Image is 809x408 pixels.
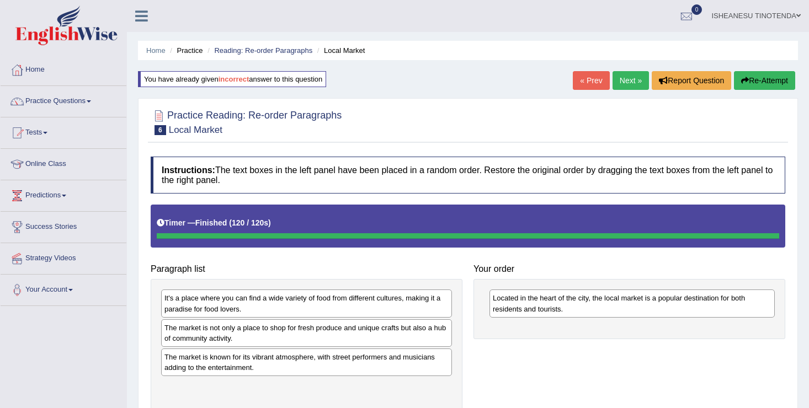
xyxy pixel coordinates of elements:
h4: Your order [473,264,785,274]
a: Online Class [1,149,126,176]
li: Local Market [315,45,365,56]
h2: Practice Reading: Re-order Paragraphs [151,108,342,135]
a: Success Stories [1,212,126,239]
a: Your Account [1,275,126,302]
span: 0 [691,4,702,15]
a: Practice Questions [1,86,126,114]
li: Practice [167,45,203,56]
a: Strategy Videos [1,243,126,271]
a: Tests [1,117,126,145]
a: Reading: Re-order Paragraphs [214,46,312,55]
b: ) [268,218,271,227]
a: « Prev [573,71,609,90]
b: 120 / 120s [232,218,268,227]
div: The market is known for its vibrant atmosphere, with street performers and musicians adding to th... [161,348,452,376]
a: Home [146,46,166,55]
b: incorrect [219,75,249,83]
b: ( [229,218,232,227]
div: Located in the heart of the city, the local market is a popular destination for both residents an... [489,289,775,317]
div: It's a place where you can find a wide variety of food from different cultures, making it a parad... [161,289,452,317]
span: 6 [155,125,166,135]
h4: Paragraph list [151,264,462,274]
button: Re-Attempt [734,71,795,90]
button: Report Question [652,71,731,90]
a: Home [1,55,126,82]
a: Next » [613,71,649,90]
h5: Timer — [157,219,271,227]
div: You have already given answer to this question [138,71,326,87]
a: Predictions [1,180,126,208]
small: Local Market [169,125,222,135]
b: Finished [195,218,227,227]
div: The market is not only a place to shop for fresh produce and unique crafts but also a hub of comm... [161,319,452,347]
h4: The text boxes in the left panel have been placed in a random order. Restore the original order b... [151,157,785,194]
b: Instructions: [162,165,215,175]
